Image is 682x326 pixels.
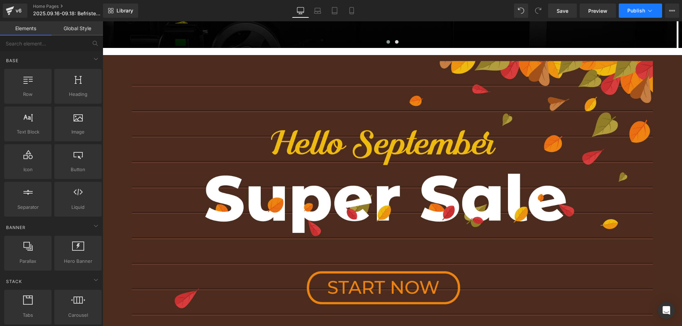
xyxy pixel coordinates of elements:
[5,57,19,64] span: Base
[5,224,26,231] span: Banner
[514,4,528,18] button: Undo
[309,4,326,18] a: Laptop
[56,311,99,319] span: Carousel
[292,4,309,18] a: Desktop
[33,4,115,9] a: Home Pages
[627,8,645,13] span: Publish
[6,311,49,319] span: Tabs
[56,203,99,211] span: Liquid
[6,203,49,211] span: Separator
[531,4,545,18] button: Redo
[6,257,49,265] span: Parallax
[6,91,49,98] span: Row
[665,4,679,18] button: More
[56,166,99,173] span: Button
[6,128,49,136] span: Text Block
[557,7,568,15] span: Save
[103,4,138,18] a: New Library
[3,4,27,18] a: v6
[56,91,99,98] span: Heading
[588,7,607,15] span: Preview
[5,278,23,285] span: Stack
[658,302,675,319] div: Open Intercom Messenger
[14,6,23,15] div: v6
[56,257,99,265] span: Hero Banner
[343,4,360,18] a: Mobile
[580,4,616,18] a: Preview
[33,11,101,16] span: 2025.09.16-09.18: Befristetes Angebot—Jetzt zugreifen!
[56,128,99,136] span: Image
[326,4,343,18] a: Tablet
[6,166,49,173] span: Icon
[619,4,662,18] button: Publish
[52,21,103,36] a: Global Style
[117,7,133,14] span: Library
